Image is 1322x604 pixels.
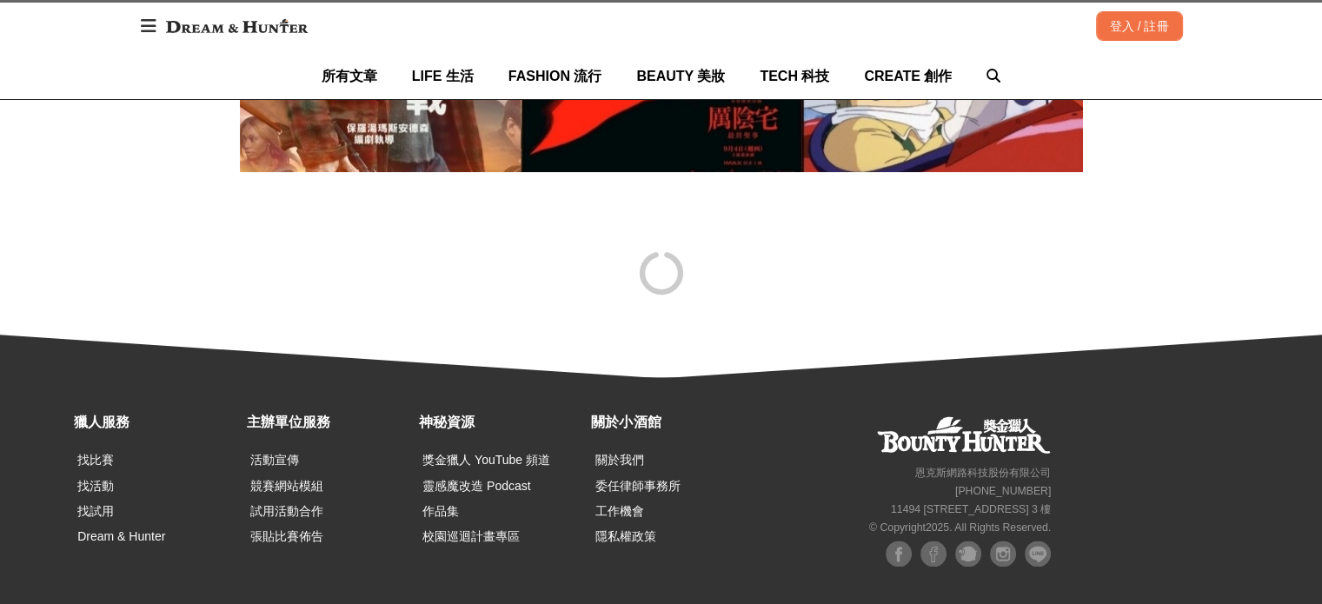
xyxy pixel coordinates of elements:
[250,504,323,518] a: 試用活動合作
[877,416,1051,454] a: 獎金獵人
[250,453,299,467] a: 活動宣傳
[250,529,323,543] a: 張貼比賽佈告
[636,53,725,99] a: BEAUTY 美妝
[1096,11,1183,41] div: 登入 / 註冊
[77,504,114,518] a: 找試用
[422,529,520,543] a: 校園巡迴計畫專區
[419,412,582,433] div: 神秘資源
[595,479,681,493] a: 委任律師事務所
[864,69,952,83] span: CREATE 創作
[250,479,323,493] a: 競賽網站模組
[77,529,165,543] a: Dream & Hunter
[1025,541,1051,567] img: LINE
[74,412,237,433] div: 獵人服務
[636,69,725,83] span: BEAUTY 美妝
[891,503,1051,515] small: 11494 [STREET_ADDRESS] 3 樓
[77,479,114,493] a: 找活動
[322,53,377,99] a: 所有文章
[760,69,829,83] span: TECH 科技
[955,485,1051,497] small: [PHONE_NUMBER]
[955,541,981,567] img: Plurk
[595,453,644,467] a: 關於我們
[412,69,474,83] span: LIFE 生活
[886,541,912,567] img: Facebook
[246,412,409,433] div: 主辦單位服務
[595,529,656,543] a: 隱私權政策
[422,504,459,518] a: 作品集
[864,53,952,99] a: CREATE 創作
[77,453,114,467] a: 找比賽
[760,53,829,99] a: TECH 科技
[322,69,377,83] span: 所有文章
[591,412,754,433] div: 關於小酒館
[915,467,1051,479] small: 恩克斯網路科技股份有限公司
[990,541,1016,567] img: Instagram
[422,453,550,467] a: 獎金獵人 YouTube 頻道
[412,53,474,99] a: LIFE 生活
[595,504,644,518] a: 工作機會
[920,541,947,567] img: Facebook
[157,10,316,42] img: Dream & Hunter
[869,521,1051,534] small: © Copyright 2025 . All Rights Reserved.
[422,479,530,493] a: 靈感魔改造 Podcast
[508,53,602,99] a: FASHION 流行
[508,69,602,83] span: FASHION 流行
